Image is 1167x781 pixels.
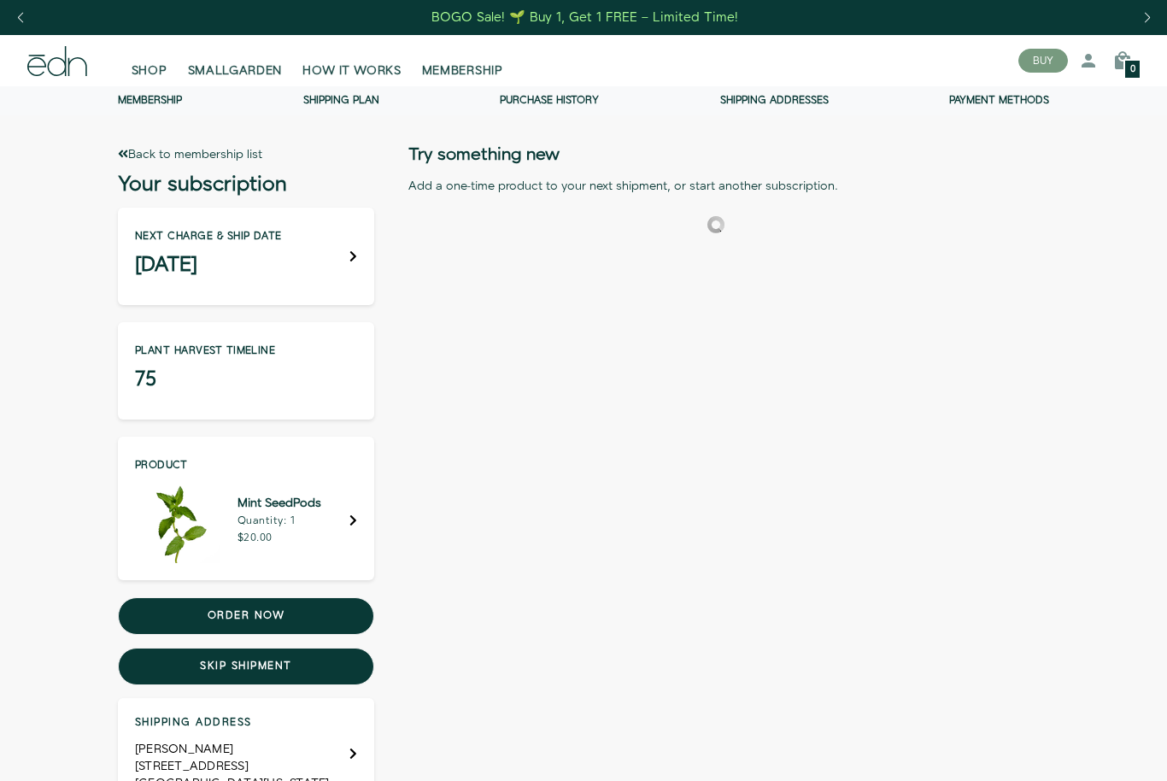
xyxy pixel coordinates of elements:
a: Purchase history [500,93,599,108]
a: Membership [118,93,182,108]
span: MEMBERSHIP [422,62,503,79]
div: [PERSON_NAME] [135,741,330,758]
a: MEMBERSHIP [412,42,513,79]
img: Mint SeedPods [135,478,220,563]
div: BOGO Sale! 🌱 Buy 1, Get 1 FREE – Limited Time! [431,9,738,26]
span: SMALLGARDEN [188,62,283,79]
span: HOW IT WORKS [302,62,401,79]
p: $20.00 [238,533,321,543]
div: [STREET_ADDRESS] [135,758,330,775]
a: SHOP [121,42,178,79]
div: Edit Product [118,437,374,580]
button: BUY [1018,49,1068,73]
a: Shipping Plan [303,93,379,108]
iframe: Opens a widget where you can find more information [1029,730,1150,772]
h4: Shipping address [135,715,330,731]
span: SHOP [132,62,167,79]
a: SMALLGARDEN [178,42,293,79]
h3: Your subscription [118,176,374,193]
a: HOW IT WORKS [292,42,411,79]
a: Shipping addresses [720,93,829,108]
a: BOGO Sale! 🌱 Buy 1, Get 1 FREE – Limited Time! [431,4,741,31]
div: Add a one-time product to your next shipment, or start another subscription. [408,178,1049,195]
h3: [DATE] [135,256,282,273]
h2: Try something new [408,146,1049,163]
a: Payment methods [949,93,1049,108]
h5: Mint SeedPods [238,497,321,509]
span: 0 [1130,65,1135,74]
button: Order now [118,597,374,635]
button: Skip shipment [118,648,374,685]
p: Quantity: 1 [238,516,321,526]
p: Next charge & ship date [135,232,282,242]
p: Product [135,461,357,471]
div: Next charge & ship date [DATE] [118,208,374,305]
a: Back to membership list [118,146,262,163]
